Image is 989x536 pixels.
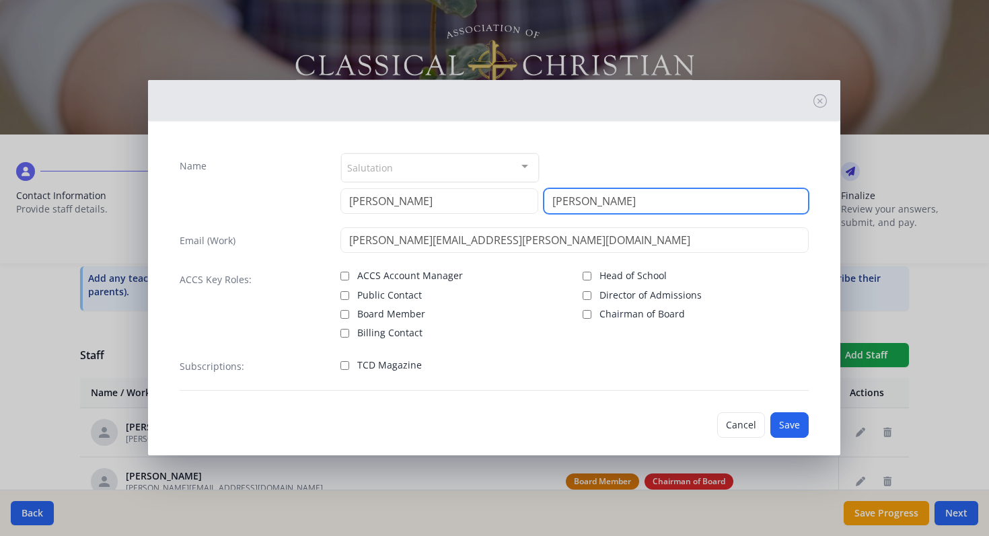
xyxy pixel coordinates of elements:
[180,234,235,247] label: Email (Work)
[340,227,809,253] input: contact@site.com
[357,269,463,282] span: ACCS Account Manager
[599,269,667,282] span: Head of School
[357,307,425,321] span: Board Member
[340,291,349,300] input: Public Contact
[599,289,702,302] span: Director of Admissions
[717,412,765,438] button: Cancel
[340,310,349,319] input: Board Member
[180,273,252,286] label: ACCS Key Roles:
[347,159,393,175] span: Salutation
[357,326,423,340] span: Billing Contact
[180,360,244,373] label: Subscriptions:
[357,358,422,372] span: TCD Magazine
[583,291,591,300] input: Director of Admissions
[340,329,349,338] input: Billing Contact
[770,412,809,438] button: Save
[583,272,591,280] input: Head of School
[599,307,685,321] span: Chairman of Board
[340,361,349,370] input: TCD Magazine
[340,272,349,280] input: ACCS Account Manager
[357,289,422,302] span: Public Contact
[544,188,809,214] input: Last Name
[340,188,538,214] input: First Name
[180,159,207,173] label: Name
[583,310,591,319] input: Chairman of Board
